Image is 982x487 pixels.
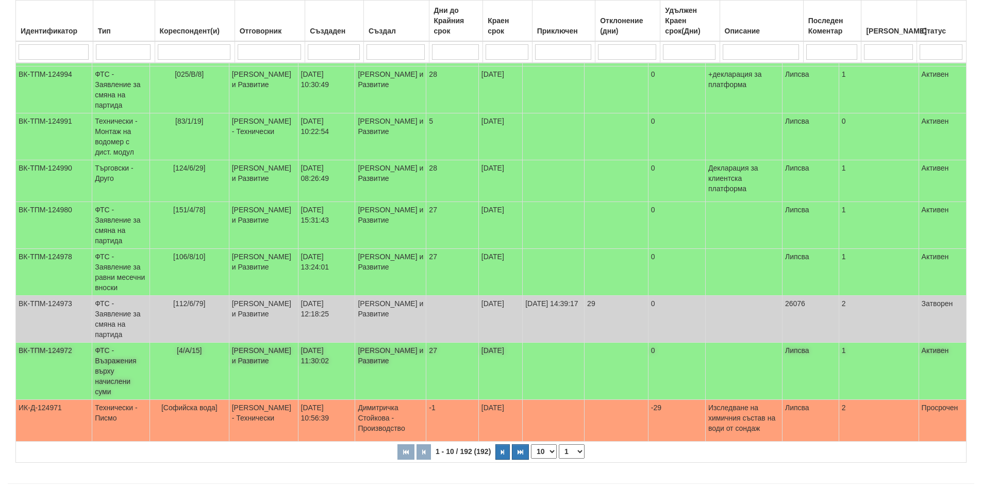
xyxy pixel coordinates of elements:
td: [PERSON_NAME] и Развитие [229,249,298,296]
td: [DATE] [478,66,522,113]
td: Технически - Монтаж на водомер с дист. модул [92,113,150,160]
td: 1 [839,343,919,400]
td: [PERSON_NAME] и Развитие [229,66,298,113]
th: Тип: No sort applied, activate to apply an ascending sort [93,1,155,42]
td: 0 [648,160,705,202]
td: ФТС - Заявление за смяна на партида [92,202,150,249]
td: [DATE] 10:56:39 [298,400,355,442]
td: 1 [839,202,919,249]
td: [DATE] [478,343,522,400]
td: [PERSON_NAME] и Развитие [229,296,298,343]
td: 0 [648,202,705,249]
div: Създал [367,24,426,38]
td: [DATE] 15:31:43 [298,202,355,249]
td: [DATE] [478,400,522,442]
div: Идентификатор [19,24,90,38]
div: Дни до Крайния срок [432,3,480,38]
td: 0 [648,296,705,343]
button: Първа страница [397,444,414,460]
span: [83/1/19] [175,117,204,125]
td: 2 [839,400,919,442]
div: Краен срок [486,13,529,38]
span: [151/4/78] [173,206,205,214]
td: Затворен [919,296,966,343]
td: 1 [839,249,919,296]
th: Приключен: No sort applied, activate to apply an ascending sort [532,1,595,42]
span: Липсва [785,206,809,214]
td: [PERSON_NAME] и Развитие [229,202,298,249]
td: [PERSON_NAME] и Развитие [229,160,298,202]
span: 5 [429,117,433,125]
td: 29 [585,296,648,343]
span: Липсва [785,346,809,355]
th: Идентификатор: No sort applied, activate to apply an ascending sort [16,1,93,42]
th: Създал: No sort applied, activate to apply an ascending sort [364,1,429,42]
td: Активен [919,202,966,249]
td: ФТС - Заявление за равни месечни вноски [92,249,150,296]
span: Липсва [785,253,809,261]
th: Удължен Краен срок(Дни): No sort applied, activate to apply an ascending sort [660,1,720,42]
td: 0 [648,343,705,400]
span: Липсва [785,117,809,125]
td: ВК-ТПМ-124978 [16,249,92,296]
td: [DATE] 08:26:49 [298,160,355,202]
td: 0 [648,66,705,113]
th: Краен срок: No sort applied, activate to apply an ascending sort [483,1,532,42]
td: 2 [839,296,919,343]
td: ВК-ТПМ-124980 [16,202,92,249]
span: 27 [429,206,437,214]
span: [Софийска вода] [161,404,218,412]
td: [DATE] 10:30:49 [298,66,355,113]
td: [DATE] 10:22:54 [298,113,355,160]
th: Отклонение (дни): No sort applied, activate to apply an ascending sort [595,1,660,42]
td: Просрочен [919,400,966,442]
td: Активен [919,249,966,296]
td: Димитричка Стойкова - Производство [355,400,426,442]
button: Предишна страница [417,444,431,460]
td: ИК-Д-124971 [16,400,92,442]
td: [PERSON_NAME] и Развитие [355,66,426,113]
td: 0 [648,113,705,160]
td: [DATE] [478,202,522,249]
td: 1 [839,160,919,202]
td: Активен [919,113,966,160]
span: 28 [429,164,437,172]
select: Страница номер [559,444,585,459]
div: Последен Коментар [806,13,859,38]
th: Отговорник: No sort applied, activate to apply an ascending sort [235,1,305,42]
th: Описание: No sort applied, activate to apply an ascending sort [720,1,803,42]
td: [PERSON_NAME] и Развитие [229,343,298,400]
td: ВК-ТПМ-124994 [16,66,92,113]
td: [DATE] [478,160,522,202]
span: [106/8/10] [173,253,205,261]
span: [025/В/8] [175,70,204,78]
td: ВК-ТПМ-124991 [16,113,92,160]
td: ФТС - Заявление за смяна на партида [92,296,150,343]
p: Декларация за клиентска платформа [708,163,779,194]
p: Изследване на химичния състав на води от сондаж [708,402,779,433]
td: 1 [839,66,919,113]
th: Статус: No sort applied, activate to apply an ascending sort [917,1,966,42]
span: 27 [429,253,437,261]
td: Активен [919,343,966,400]
td: [DATE] [478,113,522,160]
span: Липсва [785,164,809,172]
div: Приключен [535,24,593,38]
span: 1 - 10 / 192 (192) [433,447,493,456]
td: [DATE] 11:30:02 [298,343,355,400]
div: [PERSON_NAME] [864,24,913,38]
span: Липсва [785,70,809,78]
td: 0 [839,113,919,160]
div: Отклонение (дни) [598,13,657,38]
td: Технически - Писмо [92,400,150,442]
p: +декларация за платформа [708,69,779,90]
td: Активен [919,66,966,113]
select: Брой редове на страница [531,444,557,459]
td: [PERSON_NAME] и Развитие [355,249,426,296]
td: ВК-ТПМ-124973 [16,296,92,343]
div: Отговорник [238,24,303,38]
span: 27 [429,346,437,355]
span: [124/6/29] [173,164,205,172]
span: Липсва [785,404,809,412]
td: [PERSON_NAME] и Развитие [355,296,426,343]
